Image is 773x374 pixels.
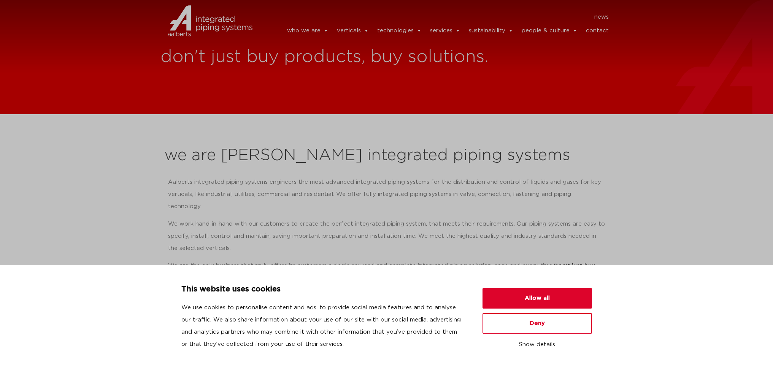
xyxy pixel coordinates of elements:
a: who we are [287,23,329,38]
a: contact [586,23,609,38]
p: We work hand-in-hand with our customers to create the perfect integrated piping system, that meet... [168,218,605,255]
button: Show details [483,338,592,351]
p: We use cookies to personalise content and ads, to provide social media features and to analyse ou... [181,302,464,350]
a: technologies [377,23,422,38]
nav: Menu [264,11,609,23]
h2: we are [PERSON_NAME] integrated piping systems [164,146,609,165]
p: Aalberts integrated piping systems engineers the most advanced integrated piping systems for the ... [168,176,605,213]
p: This website uses cookies [181,283,464,296]
a: people & culture [522,23,578,38]
p: We are the only business that truly offers its customers a single sourced and complete integrated... [168,260,605,284]
a: verticals [337,23,369,38]
a: sustainability [469,23,513,38]
a: services [430,23,460,38]
button: Allow all [483,288,592,309]
button: Deny [483,313,592,334]
a: news [594,11,609,23]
